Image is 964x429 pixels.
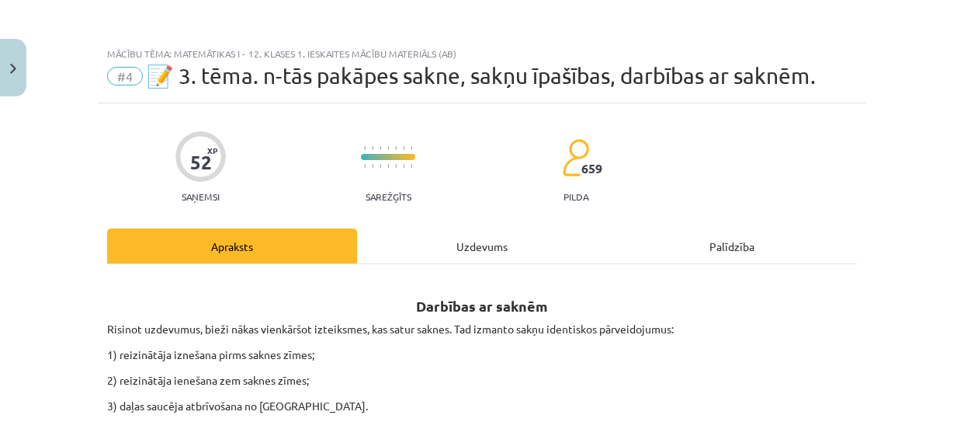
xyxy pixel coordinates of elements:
[581,162,602,176] span: 659
[107,228,357,263] div: Apraksts
[364,164,366,168] img: icon-short-line-57e1e144782c952c97e751825c79c345078a6d821885a25fce030b3d8c18986b.svg
[190,152,212,173] div: 52
[387,164,389,168] img: icon-short-line-57e1e144782c952c97e751825c79c345078a6d821885a25fce030b3d8c18986b.svg
[107,48,857,59] div: Mācību tēma: Matemātikas i - 12. klases 1. ieskaites mācību materiāls (ab)
[395,146,397,150] img: icon-short-line-57e1e144782c952c97e751825c79c345078a6d821885a25fce030b3d8c18986b.svg
[10,64,16,74] img: icon-close-lesson-0947bae3869378f0d4975bcd49f059093ad1ed9edebbc8119c70593378902aed.svg
[357,228,607,263] div: Uzdevums
[562,138,589,177] img: students-c634bb4e5e11cddfef0936a35e636f08e4e9abd3cc4e673bd6f9a4125e45ecb1.svg
[416,297,548,315] b: Darbības ar saknēm
[364,146,366,150] img: icon-short-line-57e1e144782c952c97e751825c79c345078a6d821885a25fce030b3d8c18986b.svg
[147,63,816,89] span: 📝 3. tēma. n-tās pakāpes sakne, sakņu īpašības, darbības ar saknēm.
[107,347,857,363] p: 1) reizinātāja iznešana pirms saknes zīmes;
[380,146,381,150] img: icon-short-line-57e1e144782c952c97e751825c79c345078a6d821885a25fce030b3d8c18986b.svg
[395,164,397,168] img: icon-short-line-57e1e144782c952c97e751825c79c345078a6d821885a25fce030b3d8c18986b.svg
[175,191,226,202] p: Saņemsi
[411,146,412,150] img: icon-short-line-57e1e144782c952c97e751825c79c345078a6d821885a25fce030b3d8c18986b.svg
[387,146,389,150] img: icon-short-line-57e1e144782c952c97e751825c79c345078a6d821885a25fce030b3d8c18986b.svg
[411,164,412,168] img: icon-short-line-57e1e144782c952c97e751825c79c345078a6d821885a25fce030b3d8c18986b.svg
[107,321,857,337] p: Risinot uzdevumus, bieži nākas vienkāršot izteiksmes, kas satur saknes. Tad izmanto sakņu identis...
[372,146,373,150] img: icon-short-line-57e1e144782c952c97e751825c79c345078a6d821885a25fce030b3d8c18986b.svg
[403,164,404,168] img: icon-short-line-57e1e144782c952c97e751825c79c345078a6d821885a25fce030b3d8c18986b.svg
[366,191,411,202] p: Sarežģīts
[607,228,857,263] div: Palīdzība
[380,164,381,168] img: icon-short-line-57e1e144782c952c97e751825c79c345078a6d821885a25fce030b3d8c18986b.svg
[372,164,373,168] img: icon-short-line-57e1e144782c952c97e751825c79c345078a6d821885a25fce030b3d8c18986b.svg
[107,398,857,414] p: 3) daļas saucēja atbrīvošana no [GEOGRAPHIC_DATA].
[107,372,857,389] p: 2) reizinātāja ienešana zem saknes zīmes;
[107,67,143,85] span: #4
[403,146,404,150] img: icon-short-line-57e1e144782c952c97e751825c79c345078a6d821885a25fce030b3d8c18986b.svg
[207,146,217,155] span: XP
[563,191,588,202] p: pilda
